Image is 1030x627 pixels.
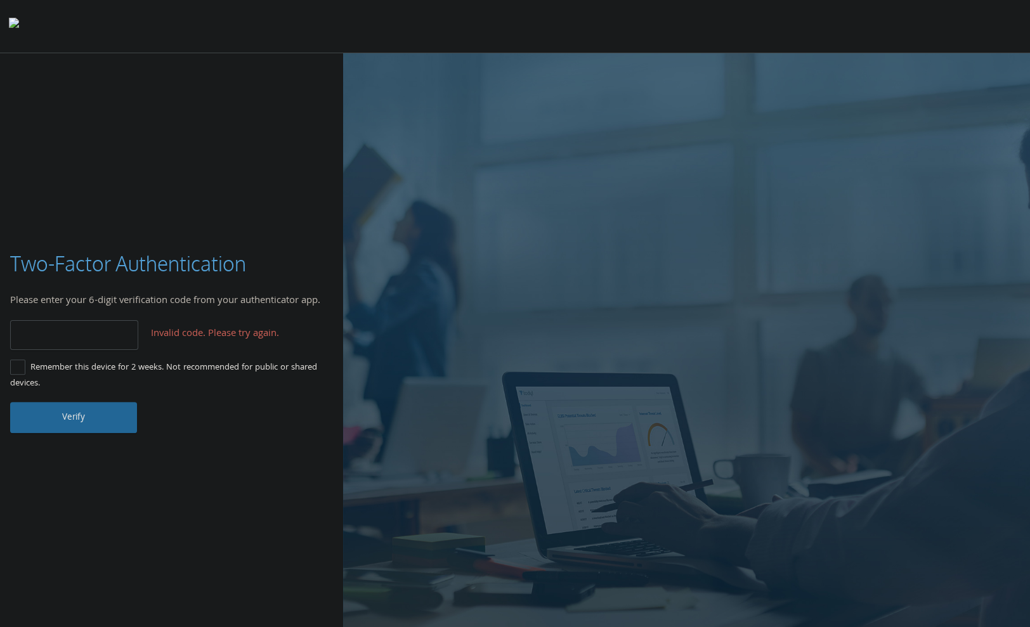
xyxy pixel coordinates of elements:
[10,402,137,432] button: Verify
[10,360,323,392] label: Remember this device for 2 weeks. Not recommended for public or shared devices.
[151,326,279,343] span: Invalid code. Please try again.
[10,294,333,310] div: Please enter your 6-digit verification code from your authenticator app.
[10,250,246,278] h3: Two-Factor Authentication
[9,13,19,39] img: todyl-logo-dark.svg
